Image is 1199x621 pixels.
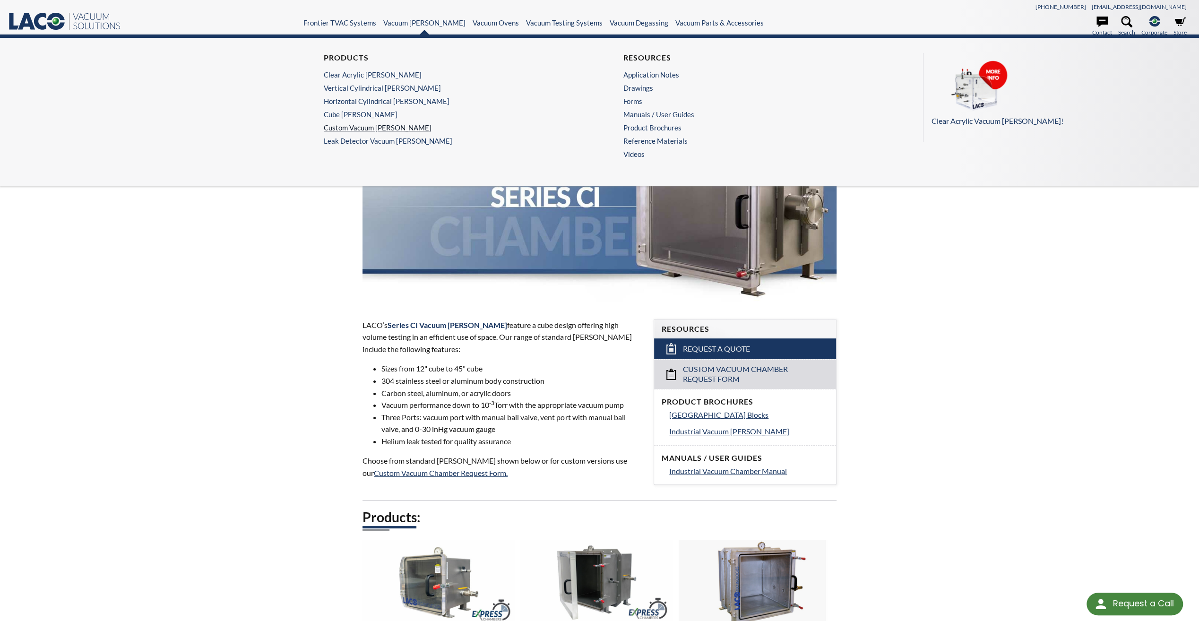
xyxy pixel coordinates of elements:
[675,18,764,27] a: Vacuum Parts & Accessories
[324,53,571,63] h4: Products
[623,123,871,132] a: Product Brochures
[362,509,836,526] h2: Products:
[374,468,508,477] a: Custom Vacuum Chamber Request Form.
[669,466,787,475] span: Industrial Vacuum Chamber Manual
[669,465,828,477] a: Industrial Vacuum Chamber Manual
[381,387,642,399] li: Carbon steel, aluminum, or acrylic doors
[669,425,828,438] a: Industrial Vacuum [PERSON_NAME]
[662,397,828,407] h4: Product Brochures
[654,338,836,359] a: Request a Quote
[1035,3,1086,10] a: [PHONE_NUMBER]
[324,84,571,92] a: Vertical Cylindrical [PERSON_NAME]
[669,409,828,421] a: [GEOGRAPHIC_DATA] Blocks
[662,324,828,334] h4: Resources
[362,319,642,355] p: LACO’s feature a cube design offering high volume testing in an efficient use of space. Our range...
[473,18,519,27] a: Vacuum Ovens
[362,112,836,301] img: Series CI Chambers header
[526,18,603,27] a: Vacuum Testing Systems
[324,137,576,145] a: Leak Detector Vacuum [PERSON_NAME]
[324,110,571,119] a: Cube [PERSON_NAME]
[623,110,871,119] a: Manuals / User Guides
[388,320,507,329] strong: Series CI Vacuum [PERSON_NAME]
[623,137,871,145] a: Reference Materials
[1173,16,1187,37] a: Store
[1141,28,1167,37] span: Corporate
[623,97,871,105] a: Forms
[381,375,642,387] li: 304 stainless steel or aluminum body construction
[683,344,750,354] span: Request a Quote
[669,410,768,419] span: [GEOGRAPHIC_DATA] Blocks
[324,123,571,132] a: Custom Vacuum [PERSON_NAME]
[489,399,494,406] sup: -3
[623,70,871,79] a: Application Notes
[1113,593,1173,614] div: Request a Call
[931,60,1026,113] img: CHAMBERS.png
[324,97,571,105] a: Horizontal Cylindrical [PERSON_NAME]
[381,362,642,375] li: Sizes from 12" cube to 45" cube
[623,53,871,63] h4: Resources
[1118,16,1135,37] a: Search
[683,364,810,384] span: Custom Vacuum Chamber Request Form
[1092,16,1112,37] a: Contact
[623,150,875,158] a: Videos
[324,70,571,79] a: Clear Acrylic [PERSON_NAME]
[669,427,789,436] span: Industrial Vacuum [PERSON_NAME]
[662,453,828,463] h4: Manuals / User Guides
[931,60,1175,127] a: Clear Acrylic Vacuum [PERSON_NAME]!
[362,455,642,479] p: Choose from standard [PERSON_NAME] shown below or for custom versions use our
[1087,593,1183,615] div: Request a Call
[381,435,642,448] li: Helium leak tested for quality assurance
[381,411,642,435] li: Three Ports: vacuum port with manual ball valve, vent port with manual ball valve, and 0-30 inHg ...
[383,18,466,27] a: Vacuum [PERSON_NAME]
[654,359,836,389] a: Custom Vacuum Chamber Request Form
[623,84,871,92] a: Drawings
[381,399,642,411] li: Vacuum performance down to 10 Torr with the appropriate vacuum pump
[303,18,376,27] a: Frontier TVAC Systems
[1092,3,1187,10] a: [EMAIL_ADDRESS][DOMAIN_NAME]
[931,115,1175,127] p: Clear Acrylic Vacuum [PERSON_NAME]!
[610,18,668,27] a: Vacuum Degassing
[1093,596,1108,612] img: round button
